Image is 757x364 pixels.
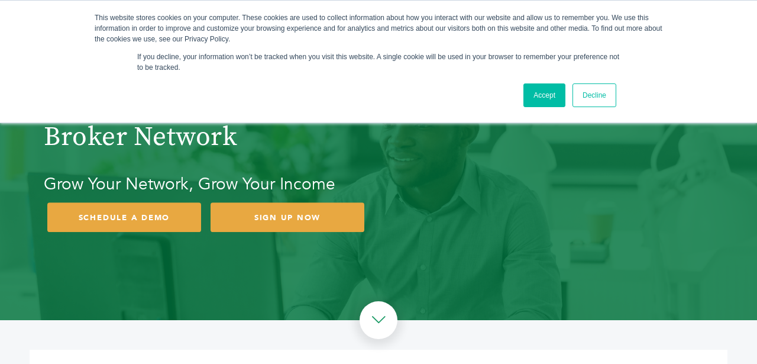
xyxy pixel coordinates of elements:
a: SIGN UP NOW [211,202,364,233]
a: SCHEDULE A DEMO [47,202,201,233]
h1: Join the Grovara Master Broker Network [44,89,373,153]
a: Decline [572,83,616,107]
h2: Grow Your Network, Grow Your Income [44,171,373,198]
a: Accept [523,83,565,107]
div: This website stores cookies on your computer. These cookies are used to collect information about... [95,12,662,44]
p: If you decline, your information won’t be tracked when you visit this website. A single cookie wi... [137,51,620,73]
